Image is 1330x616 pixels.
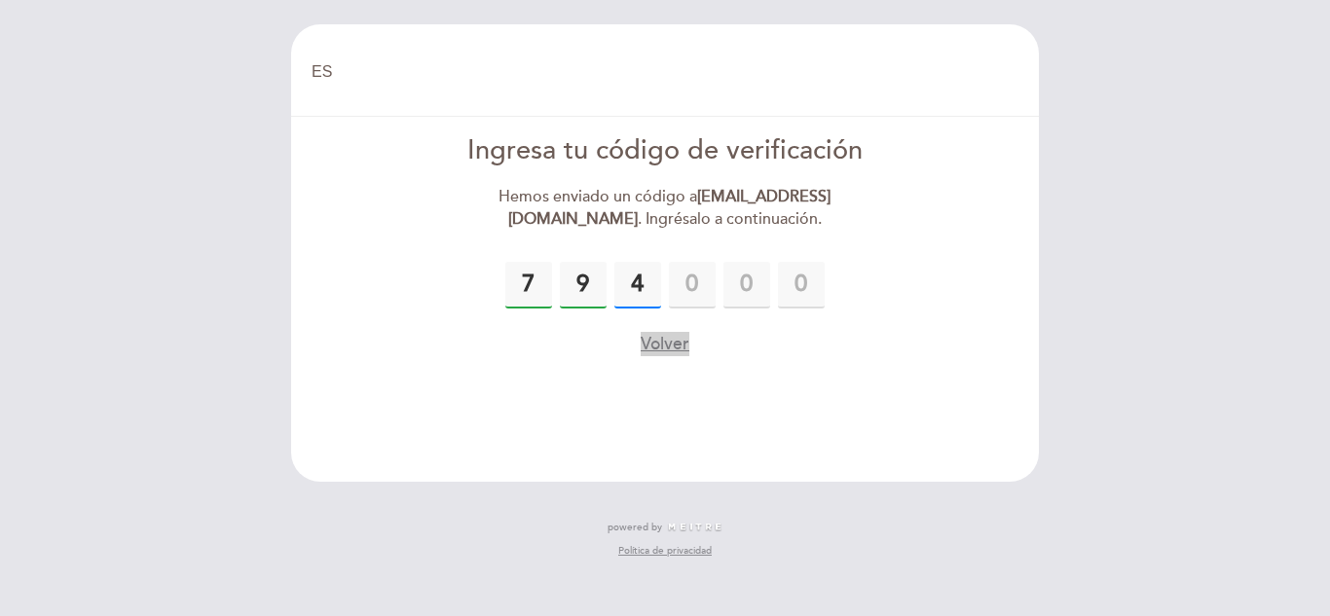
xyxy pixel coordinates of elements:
[723,262,770,308] input: 0
[560,262,607,308] input: 0
[442,186,889,231] div: Hemos enviado un código a . Ingrésalo a continuación.
[667,523,722,532] img: MEITRE
[608,521,662,534] span: powered by
[442,132,889,170] div: Ingresa tu código de verificación
[618,544,712,558] a: Política de privacidad
[778,262,825,308] input: 0
[669,262,716,308] input: 0
[608,521,722,534] a: powered by
[505,262,552,308] input: 0
[641,332,689,356] button: Volver
[508,187,831,229] strong: [EMAIL_ADDRESS][DOMAIN_NAME]
[614,262,661,308] input: 0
